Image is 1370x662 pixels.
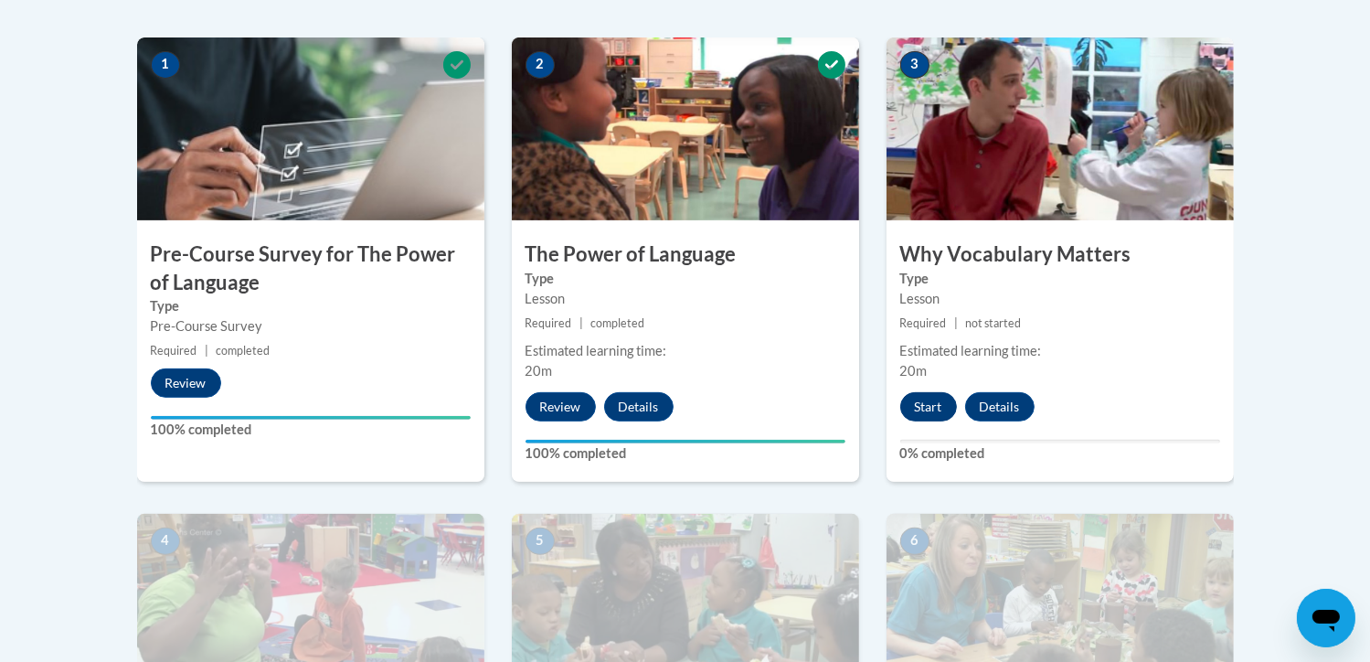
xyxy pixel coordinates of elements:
[526,51,555,79] span: 2
[900,51,929,79] span: 3
[900,392,957,422] button: Start
[526,443,845,464] label: 100% completed
[887,240,1234,269] h3: Why Vocabulary Matters
[1297,589,1355,647] iframe: Button to launch messaging window
[205,344,208,358] span: |
[151,51,180,79] span: 1
[151,420,471,440] label: 100% completed
[151,296,471,316] label: Type
[900,443,1220,464] label: 0% completed
[579,316,583,330] span: |
[526,289,845,309] div: Lesson
[137,240,484,297] h3: Pre-Course Survey for The Power of Language
[151,344,197,358] span: Required
[512,37,859,220] img: Course Image
[887,37,1234,220] img: Course Image
[526,269,845,289] label: Type
[151,316,471,336] div: Pre-Course Survey
[151,416,471,420] div: Your progress
[526,341,845,361] div: Estimated learning time:
[151,528,180,555] span: 4
[900,269,1220,289] label: Type
[151,368,221,398] button: Review
[965,316,1021,330] span: not started
[900,341,1220,361] div: Estimated learning time:
[604,392,674,422] button: Details
[526,316,572,330] span: Required
[900,363,928,379] span: 20m
[526,440,845,443] div: Your progress
[954,316,958,330] span: |
[512,240,859,269] h3: The Power of Language
[526,528,555,555] span: 5
[900,528,929,555] span: 6
[526,392,596,422] button: Review
[137,37,484,220] img: Course Image
[965,392,1035,422] button: Details
[900,316,947,330] span: Required
[216,344,270,358] span: completed
[526,363,553,379] span: 20m
[900,289,1220,309] div: Lesson
[590,316,644,330] span: completed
